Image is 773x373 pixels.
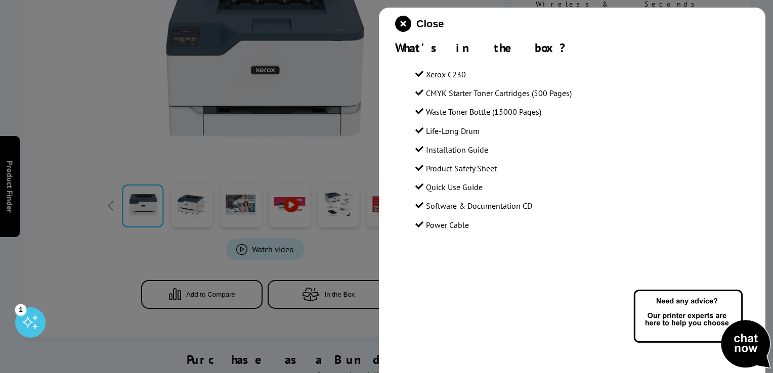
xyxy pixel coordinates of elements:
span: Software & Documentation CD [426,201,532,211]
span: Waste Toner Bottle (15000 Pages) [426,107,541,117]
button: close modal [395,16,444,32]
span: Xerox C230 [426,69,466,79]
div: What's in the box? [395,40,749,56]
div: 1 [15,304,26,315]
span: Life-Long Drum [426,126,480,136]
span: Power Cable [426,220,469,230]
span: Installation Guide [426,145,488,155]
span: Quick Use Guide [426,182,483,192]
img: Open Live Chat window [631,288,773,371]
span: Product Safety Sheet [426,163,497,173]
span: CMYK Starter Toner Cartridges (500 Pages) [426,88,572,98]
span: Close [416,18,444,30]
